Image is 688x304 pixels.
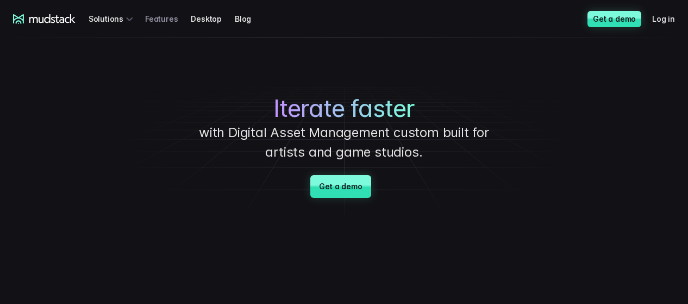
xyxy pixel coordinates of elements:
[181,123,507,162] p: with Digital Asset Management custom built for artists and game studios.
[3,197,10,204] input: Work with outsourced artists?
[652,9,688,29] a: Log in
[179,90,230,99] span: Art team size
[235,9,264,29] a: Blog
[191,9,235,29] a: Desktop
[145,9,191,29] a: Features
[179,45,209,54] span: Job title
[179,1,220,10] span: Last name
[12,197,127,206] span: Work with outsourced artists?
[13,14,76,24] a: mudstack logo
[587,11,641,27] a: Get a demo
[273,94,415,123] span: Iterate faster
[310,175,371,198] a: Get a demo
[89,9,136,29] div: Solutions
